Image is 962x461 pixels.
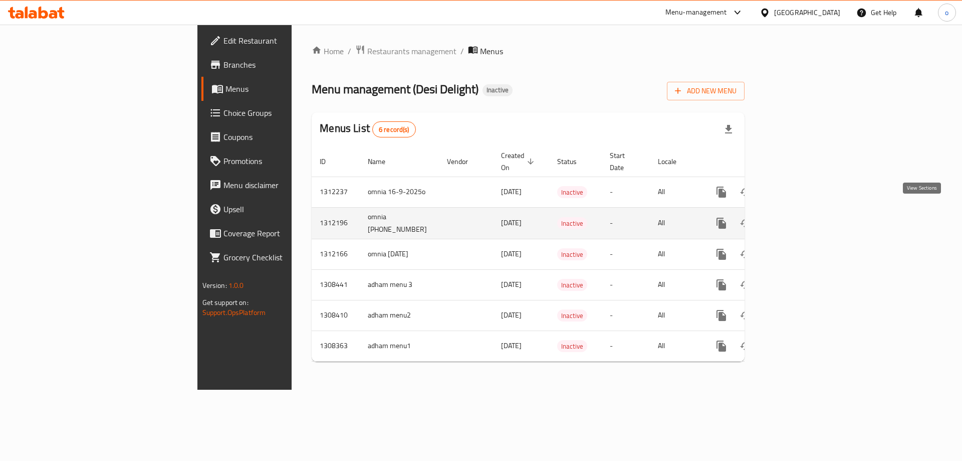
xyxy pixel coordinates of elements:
button: more [709,303,734,328]
button: Add New Menu [667,82,745,100]
span: 6 record(s) [373,125,415,134]
td: - [602,239,650,269]
td: adham menu2 [360,300,439,331]
span: Choice Groups [223,107,350,119]
nav: breadcrumb [312,45,745,58]
span: Version: [202,279,227,292]
span: o [945,7,948,18]
span: [DATE] [501,185,522,198]
span: Upsell [223,203,350,215]
a: Promotions [201,149,358,173]
td: - [602,269,650,300]
button: more [709,211,734,235]
span: Promotions [223,155,350,167]
button: Change Status [734,180,758,204]
a: Menus [201,77,358,101]
span: Edit Restaurant [223,35,350,47]
a: Choice Groups [201,101,358,125]
span: Get support on: [202,296,249,309]
a: Branches [201,53,358,77]
span: [DATE] [501,339,522,352]
span: [DATE] [501,247,522,260]
a: Grocery Checklist [201,245,358,269]
span: ID [320,156,339,168]
h2: Menus List [320,121,415,137]
td: - [602,300,650,331]
span: Vendor [447,156,481,168]
td: adham menu 3 [360,269,439,300]
div: Inactive [483,84,513,96]
td: omnia [DATE] [360,239,439,269]
th: Actions [701,146,814,177]
a: Menu disclaimer [201,173,358,197]
a: Support.OpsPlatform [202,306,266,319]
button: more [709,334,734,358]
button: more [709,242,734,266]
span: Inactive [557,341,587,352]
span: Menus [225,83,350,95]
button: Change Status [734,303,758,328]
span: Restaurants management [367,45,456,57]
td: - [602,331,650,361]
td: All [650,300,701,331]
span: [DATE] [501,309,522,322]
span: Locale [658,156,689,168]
td: All [650,269,701,300]
span: Inactive [483,86,513,94]
span: Inactive [557,187,587,198]
span: Status [557,156,590,168]
button: Change Status [734,273,758,297]
td: - [602,207,650,239]
span: Created On [501,149,537,174]
span: Coverage Report [223,227,350,239]
div: Menu-management [665,7,727,19]
div: Export file [716,117,741,141]
a: Coupons [201,125,358,149]
span: [DATE] [501,278,522,291]
td: All [650,331,701,361]
span: [DATE] [501,216,522,229]
td: adham menu1 [360,331,439,361]
span: Name [368,156,398,168]
span: Coupons [223,131,350,143]
td: All [650,177,701,207]
a: Upsell [201,197,358,221]
span: Inactive [557,310,587,322]
div: Inactive [557,248,587,260]
span: Menu management ( Desi Delight ) [312,78,478,100]
td: omnia 16-9-2025o [360,177,439,207]
span: Inactive [557,249,587,260]
td: omnia [PHONE_NUMBER] [360,207,439,239]
button: more [709,273,734,297]
span: 1.0.0 [228,279,244,292]
span: Inactive [557,218,587,229]
td: - [602,177,650,207]
span: Start Date [610,149,638,174]
td: All [650,207,701,239]
span: Add New Menu [675,85,737,97]
div: Total records count [372,121,416,137]
span: Grocery Checklist [223,251,350,263]
div: [GEOGRAPHIC_DATA] [774,7,840,18]
span: Menus [480,45,503,57]
div: Inactive [557,310,587,322]
span: Branches [223,59,350,71]
button: more [709,180,734,204]
div: Inactive [557,217,587,229]
a: Coverage Report [201,221,358,245]
button: Change Status [734,242,758,266]
span: Menu disclaimer [223,179,350,191]
a: Restaurants management [355,45,456,58]
button: Change Status [734,334,758,358]
table: enhanced table [312,146,814,362]
td: All [650,239,701,269]
span: Inactive [557,279,587,291]
a: Edit Restaurant [201,29,358,53]
li: / [460,45,464,57]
